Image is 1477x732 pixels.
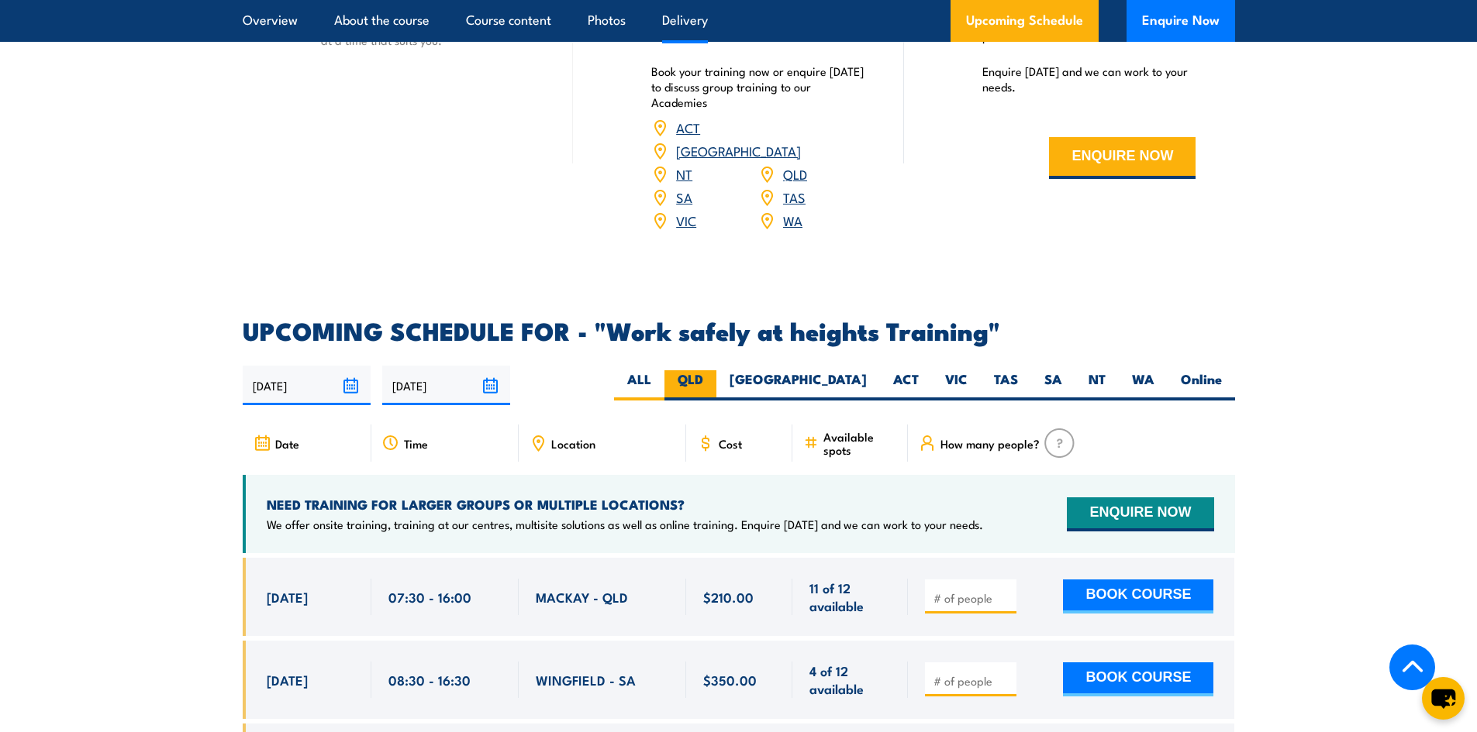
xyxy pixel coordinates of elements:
[703,588,754,606] span: $210.00
[382,366,510,405] input: To date
[1422,677,1465,720] button: chat-button
[676,141,801,160] a: [GEOGRAPHIC_DATA]
[1049,137,1196,179] button: ENQUIRE NOW
[783,187,806,206] a: TAS
[809,579,891,615] span: 11 of 12 available
[783,164,807,183] a: QLD
[676,187,692,206] a: SA
[243,319,1235,341] h2: UPCOMING SCHEDULE FOR - "Work safely at heights Training"
[823,430,897,456] span: Available spots
[1075,370,1119,400] label: NT
[267,588,308,606] span: [DATE]
[536,671,636,689] span: WINGFIELD - SA
[933,590,1011,606] input: # of people
[1063,662,1213,696] button: BOOK COURSE
[267,671,308,689] span: [DATE]
[880,370,932,400] label: ACT
[267,517,983,532] p: We offer onsite training, training at our centres, multisite solutions as well as online training...
[932,370,981,400] label: VIC
[933,673,1011,689] input: # of people
[676,211,696,229] a: VIC
[614,370,664,400] label: ALL
[940,437,1040,450] span: How many people?
[982,64,1196,95] p: Enquire [DATE] and we can work to your needs.
[551,437,595,450] span: Location
[809,662,891,698] span: 4 of 12 available
[243,366,371,405] input: From date
[716,370,880,400] label: [GEOGRAPHIC_DATA]
[1067,497,1213,531] button: ENQUIRE NOW
[1031,370,1075,400] label: SA
[664,370,716,400] label: QLD
[676,118,700,136] a: ACT
[651,64,865,110] p: Book your training now or enquire [DATE] to discuss group training to our Academies
[388,671,471,689] span: 08:30 - 16:30
[783,211,802,229] a: WA
[676,164,692,183] a: NT
[267,496,983,513] h4: NEED TRAINING FOR LARGER GROUPS OR MULTIPLE LOCATIONS?
[536,588,628,606] span: MACKAY - QLD
[275,437,299,450] span: Date
[1119,370,1168,400] label: WA
[1063,579,1213,613] button: BOOK COURSE
[1168,370,1235,400] label: Online
[719,437,742,450] span: Cost
[981,370,1031,400] label: TAS
[404,437,428,450] span: Time
[388,588,471,606] span: 07:30 - 16:00
[703,671,757,689] span: $350.00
